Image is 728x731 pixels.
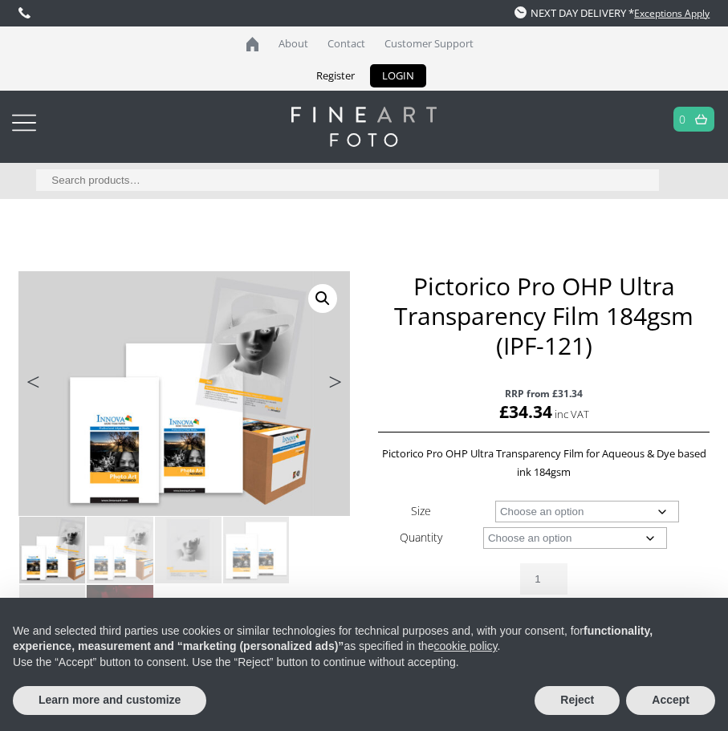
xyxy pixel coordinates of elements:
[223,517,290,583] img: Pictorico Pro OHP Ultra Transparency Film 184gsm (IPF-121) - Image 4
[18,7,31,18] img: phone.svg
[520,563,567,595] input: Product quantity
[270,26,316,61] a: About
[411,503,431,518] label: Size
[308,284,337,313] a: View full-screen image gallery
[19,585,86,652] img: Pictorico Pro OHP Ultra Transparency Film 184gsm (IPF-121) - Image 5
[378,445,710,481] p: Pictorico Pro OHP Ultra Transparency Film for Aqueous & Dye based ink 184gsm
[535,686,620,715] button: Reject
[13,686,206,715] button: Learn more and customize
[679,108,686,131] a: 0
[36,169,658,191] input: Search products…
[291,107,437,147] img: logo-white.svg
[378,384,710,403] span: RRP from £31.34
[433,640,497,652] a: cookie policy
[13,655,715,671] p: Use the “Accept” button to consent. Use the “Reject” button to continue without accepting.
[87,585,153,652] img: Pictorico Pro OHP Ultra Transparency Film 184gsm (IPF-121) - Image 6
[87,517,153,583] img: Pictorico Pro OHP Ultra Transparency Film 184gsm (IPF-121) - Image 2
[378,271,710,360] h1: Pictorico Pro OHP Ultra Transparency Film 184gsm (IPF-121)
[319,26,373,61] a: Contact
[499,400,552,423] bdi: 34.34
[155,517,222,583] img: Pictorico Pro OHP Ultra Transparency Film 184gsm (IPF-121) - Image 3
[499,400,509,423] span: £
[400,530,442,545] label: Quantity
[514,6,527,18] img: time.svg
[634,6,710,20] a: Exceptions Apply
[626,686,715,715] button: Accept
[19,517,86,583] img: Pictorico Pro OHP Ultra Transparency Film 184gsm (IPF-121)
[304,64,367,87] a: Register
[13,623,715,655] p: We and selected third parties use cookies or similar technologies for technical purposes and, wit...
[695,114,707,124] img: basket.svg
[376,26,482,61] a: Customer Support
[13,624,653,653] strong: functionality, experience, measurement and “marketing (personalized ads)”
[370,64,426,87] a: LOGIN
[514,6,626,20] span: NEXT DAY DELIVERY
[18,271,351,516] img: Pictorico Pro OHP Ultra Transparency Film 184gsm (IPF-121)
